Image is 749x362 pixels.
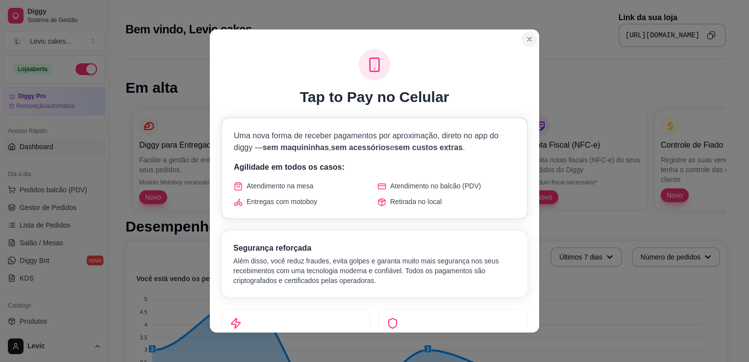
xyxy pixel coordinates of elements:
[247,197,317,207] span: Entregas com motoboy
[390,197,442,207] span: Retirada no local
[233,256,516,285] p: Além disso, você reduz fraudes, evita golpes e garanta muito mais segurança nos seus recebimentos...
[234,161,515,173] p: Agilidade em todos os casos:
[522,31,537,47] button: Close
[390,181,481,191] span: Atendimento no balcão (PDV)
[331,143,390,152] span: sem acessórios
[300,88,449,106] h1: Tap to Pay no Celular
[394,143,463,152] span: sem custos extras
[247,181,313,191] span: Atendimento na mesa
[233,242,516,254] h3: Segurança reforçada
[263,143,329,152] span: sem maquininhas
[234,130,515,154] p: Uma nova forma de receber pagamentos por aproximação, direto no app do diggy — , e .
